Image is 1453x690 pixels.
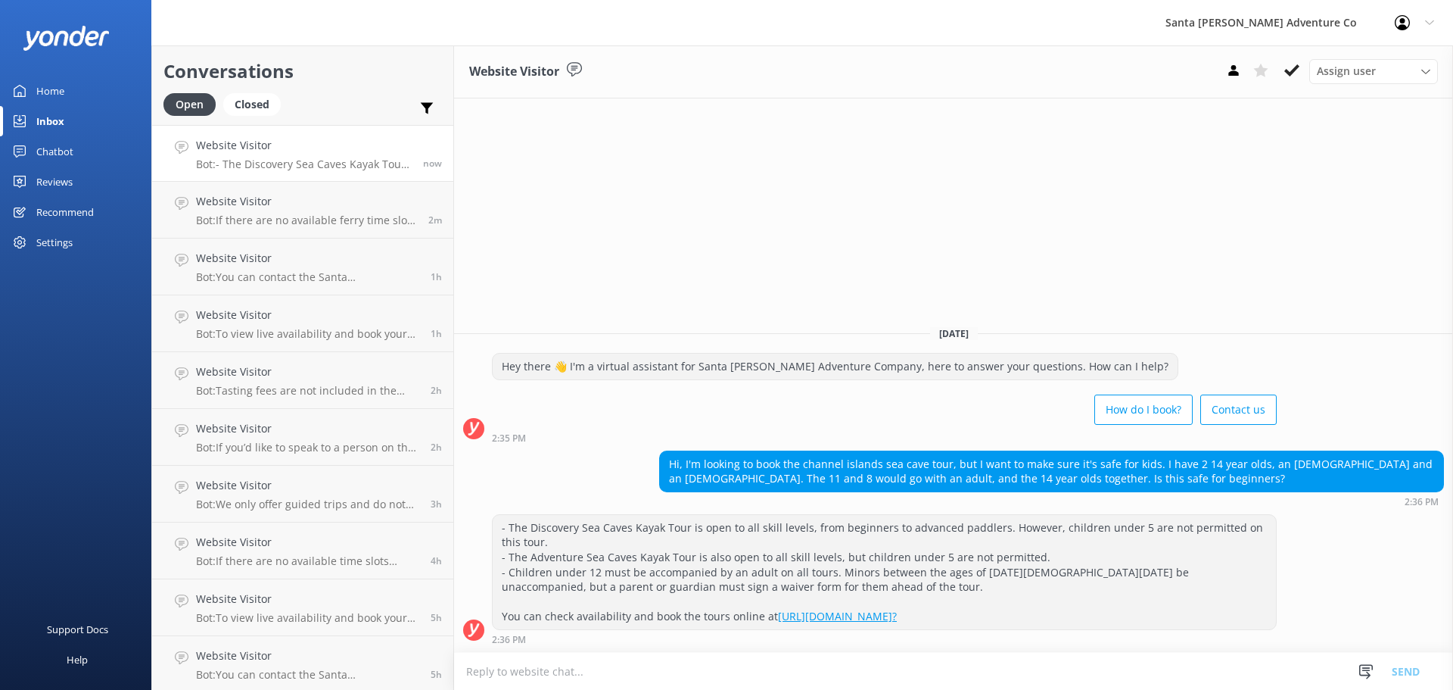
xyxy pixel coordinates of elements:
[431,611,442,624] span: Aug 30 2025 09:21am (UTC -07:00) America/Tijuana
[152,239,453,295] a: Website VisitorBot:You can contact the Santa [PERSON_NAME] Adventure Co. team at [PHONE_NUMBER], ...
[196,611,419,625] p: Bot: To view live availability and book your Santa [PERSON_NAME] Adventure tour, click [URL][DOMA...
[152,182,453,239] a: Website VisitorBot:If there are no available ferry time slots showing online, the trip is likely ...
[1405,498,1439,507] strong: 2:36 PM
[152,125,453,182] a: Website VisitorBot:- The Discovery Sea Caves Kayak Tour is open to all skill levels, from beginne...
[67,645,88,675] div: Help
[492,434,526,443] strong: 2:35 PM
[493,515,1276,629] div: - The Discovery Sea Caves Kayak Tour is open to all skill levels, from beginners to advanced padd...
[196,364,419,380] h4: Website Visitor
[1317,63,1376,80] span: Assign user
[196,498,419,511] p: Bot: We only offer guided trips and do not rent equipment. If you're interested in a guided kayak...
[1309,59,1438,83] div: Assign User
[196,534,419,551] h4: Website Visitor
[152,409,453,466] a: Website VisitorBot:If you’d like to speak to a person on the Santa [PERSON_NAME] Adventure Co. te...
[223,95,288,112] a: Closed
[36,76,64,106] div: Home
[196,384,419,398] p: Bot: Tasting fees are not included in the Wine Country Shuttle price. For accurate pricing, pleas...
[431,554,442,567] span: Aug 30 2025 10:03am (UTC -07:00) America/Tijuana
[930,327,978,340] span: [DATE]
[163,95,223,112] a: Open
[431,270,442,283] span: Aug 30 2025 01:15pm (UTC -07:00) America/Tijuana
[196,214,417,227] p: Bot: If there are no available ferry time slots showing online, the trip is likely full. You can ...
[47,614,108,645] div: Support Docs
[431,327,442,340] span: Aug 30 2025 01:14pm (UTC -07:00) America/Tijuana
[196,554,419,568] p: Bot: If there are no available time slots showing online, the trip is likely full. You can reach ...
[431,384,442,397] span: Aug 30 2025 11:45am (UTC -07:00) America/Tijuana
[152,523,453,579] a: Website VisitorBot:If there are no available time slots showing online, the trip is likely full. ...
[196,648,419,664] h4: Website Visitor
[196,327,419,341] p: Bot: To view live availability and book your Santa [PERSON_NAME] Adventure tour, click [URL][DOMA...
[493,354,1178,379] div: Hey there 👋 I'm a virtual assistant for Santa [PERSON_NAME] Adventure Company, here to answer you...
[428,214,442,226] span: Aug 30 2025 02:33pm (UTC -07:00) America/Tijuana
[196,591,419,607] h4: Website Visitor
[423,157,442,170] span: Aug 30 2025 02:36pm (UTC -07:00) America/Tijuana
[431,498,442,510] span: Aug 30 2025 11:25am (UTC -07:00) America/Tijuana
[36,197,94,227] div: Recommend
[492,635,526,645] strong: 2:36 PM
[1200,395,1277,425] button: Contact us
[778,609,897,623] a: [URL][DOMAIN_NAME]?
[152,466,453,523] a: Website VisitorBot:We only offer guided trips and do not rent equipment. If you're interested in ...
[196,420,419,437] h4: Website Visitor
[23,26,110,51] img: yonder-white-logo.png
[659,496,1444,507] div: Aug 30 2025 02:36pm (UTC -07:00) America/Tijuana
[36,167,73,197] div: Reviews
[163,57,442,86] h2: Conversations
[196,250,419,267] h4: Website Visitor
[431,668,442,681] span: Aug 30 2025 09:01am (UTC -07:00) America/Tijuana
[152,579,453,636] a: Website VisitorBot:To view live availability and book your Santa [PERSON_NAME] Adventure tour, cl...
[196,477,419,494] h4: Website Visitor
[196,193,417,210] h4: Website Visitor
[196,668,419,682] p: Bot: You can contact the Santa [PERSON_NAME] Adventure Co. team at [PHONE_NUMBER], or by emailing...
[196,441,419,454] p: Bot: If you’d like to speak to a person on the Santa [PERSON_NAME] Adventure Co. team, please cal...
[1094,395,1193,425] button: How do I book?
[492,432,1277,443] div: Aug 30 2025 02:35pm (UTC -07:00) America/Tijuana
[196,270,419,284] p: Bot: You can contact the Santa [PERSON_NAME] Adventure Co. team at [PHONE_NUMBER], or by emailing...
[196,137,412,154] h4: Website Visitor
[196,307,419,323] h4: Website Visitor
[36,106,64,136] div: Inbox
[469,62,559,82] h3: Website Visitor
[163,93,216,116] div: Open
[196,158,412,171] p: Bot: - The Discovery Sea Caves Kayak Tour is open to all skill levels, from beginners to advanced...
[660,451,1443,492] div: Hi, I'm looking to book the channel islands sea cave tour, but I want to make sure it's safe for ...
[36,227,73,258] div: Settings
[492,634,1277,645] div: Aug 30 2025 02:36pm (UTC -07:00) America/Tijuana
[152,352,453,409] a: Website VisitorBot:Tasting fees are not included in the Wine Country Shuttle price. For accurate ...
[36,136,73,167] div: Chatbot
[431,441,442,454] span: Aug 30 2025 11:39am (UTC -07:00) America/Tijuana
[152,295,453,352] a: Website VisitorBot:To view live availability and book your Santa [PERSON_NAME] Adventure tour, cl...
[223,93,281,116] div: Closed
